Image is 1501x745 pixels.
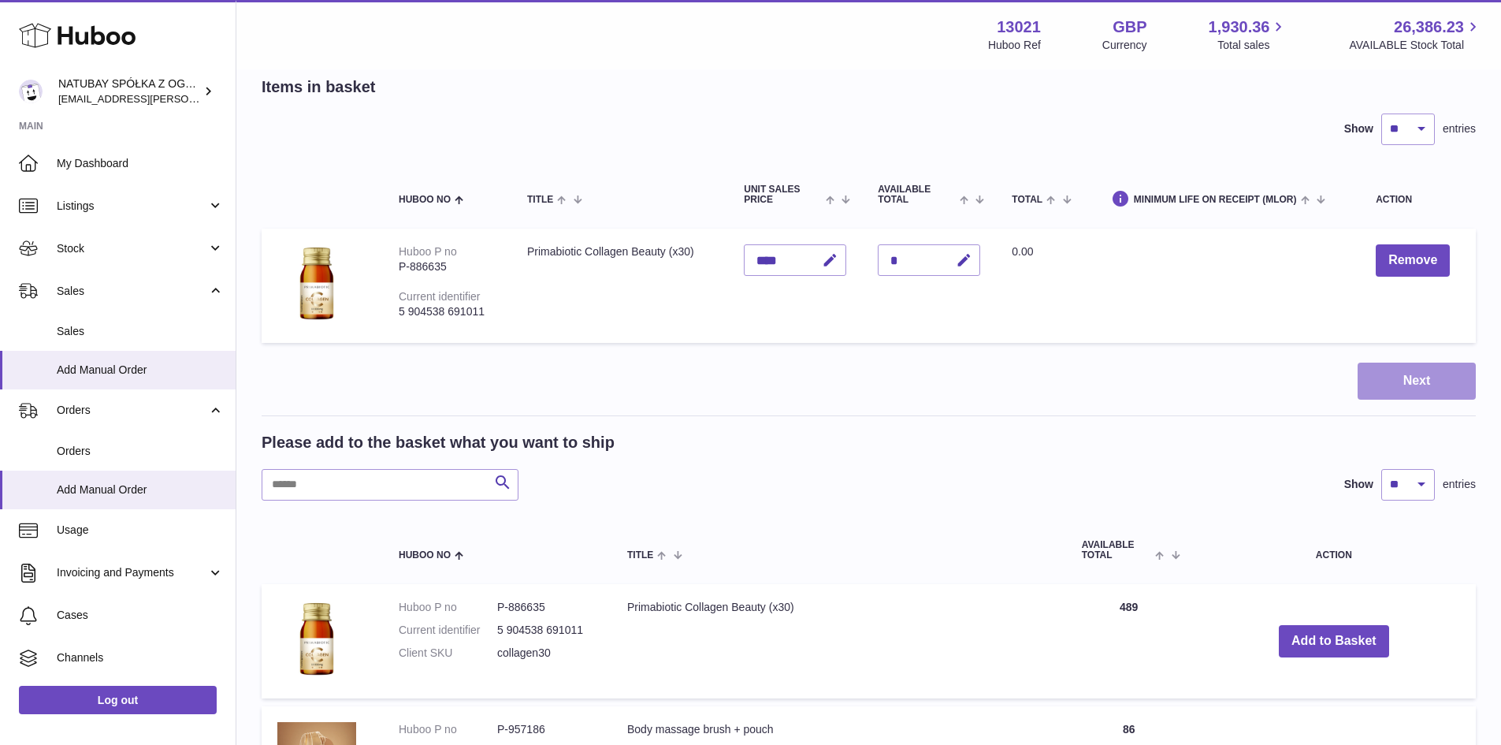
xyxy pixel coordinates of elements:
[399,245,457,258] div: Huboo P no
[744,184,822,205] span: Unit Sales Price
[57,444,224,459] span: Orders
[58,92,316,105] span: [EMAIL_ADDRESS][PERSON_NAME][DOMAIN_NAME]
[57,156,224,171] span: My Dashboard
[1102,38,1147,53] div: Currency
[399,195,451,205] span: Huboo no
[399,646,497,661] dt: Client SKU
[262,432,615,453] h2: Please add to the basket what you want to ship
[497,646,596,661] dd: collagen30
[1349,17,1482,53] a: 26,386.23 AVAILABLE Stock Total
[57,284,207,299] span: Sales
[1012,195,1042,205] span: Total
[527,195,553,205] span: Title
[19,686,217,714] a: Log out
[1066,584,1192,698] td: 489
[57,363,224,378] span: Add Manual Order
[1349,38,1482,53] span: AVAILABLE Stock Total
[399,290,481,303] div: Current identifier
[57,241,207,256] span: Stock
[611,584,1066,698] td: Primabiotic Collagen Beauty (x30)
[1443,477,1476,492] span: entries
[1344,121,1373,136] label: Show
[57,565,207,580] span: Invoicing and Payments
[1358,363,1476,400] button: Next
[1209,17,1270,38] span: 1,930.36
[1394,17,1464,38] span: 26,386.23
[878,184,956,205] span: AVAILABLE Total
[57,608,224,623] span: Cases
[1443,121,1476,136] span: entries
[399,304,496,319] div: 5 904538 691011
[399,550,451,561] span: Huboo no
[57,403,207,418] span: Orders
[57,650,224,665] span: Channels
[58,76,200,106] div: NATUBAY SPÓŁKA Z OGRANICZONĄ ODPOWIEDZIALNOŚCIĄ
[1344,477,1373,492] label: Show
[1279,625,1389,657] button: Add to Basket
[1376,195,1460,205] div: Action
[262,76,376,98] h2: Items in basket
[1113,17,1146,38] strong: GBP
[1134,195,1297,205] span: Minimum Life On Receipt (MLOR)
[511,229,728,343] td: Primabiotic Collagen Beauty (x30)
[988,38,1041,53] div: Huboo Ref
[627,550,653,561] span: Title
[497,600,596,615] dd: P-886635
[1209,17,1288,53] a: 1,930.36 Total sales
[399,722,497,737] dt: Huboo P no
[997,17,1041,38] strong: 13021
[497,722,596,737] dd: P-957186
[57,482,224,497] span: Add Manual Order
[497,623,596,638] dd: 5 904538 691011
[57,523,224,538] span: Usage
[277,244,356,323] img: Primabiotic Collagen Beauty (x30)
[1376,244,1450,277] button: Remove
[1217,38,1287,53] span: Total sales
[57,199,207,214] span: Listings
[1082,540,1152,561] span: AVAILABLE Total
[19,80,43,103] img: kacper.antkowski@natubay.pl
[57,324,224,339] span: Sales
[399,623,497,638] dt: Current identifier
[1012,245,1033,258] span: 0.00
[399,259,496,274] div: P-886635
[277,600,356,679] img: Primabiotic Collagen Beauty (x30)
[1192,524,1476,576] th: Action
[399,600,497,615] dt: Huboo P no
